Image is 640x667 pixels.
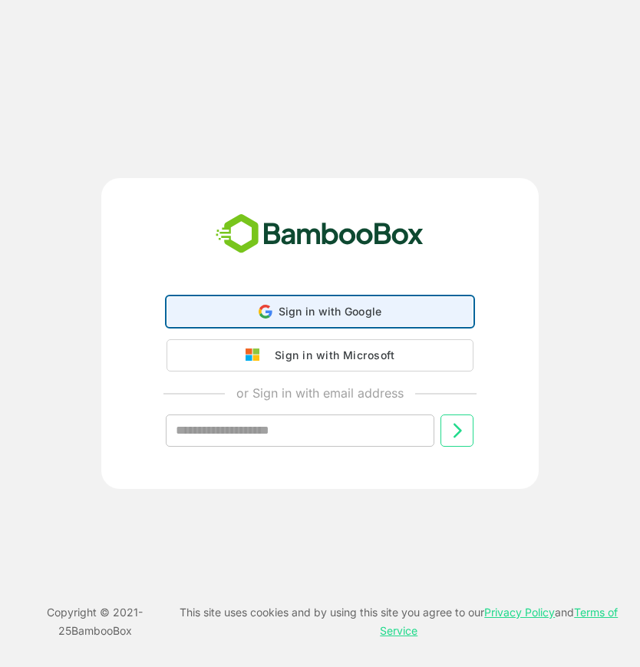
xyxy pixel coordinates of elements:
p: Copyright © 2021- 25 BambooBox [15,603,174,640]
img: bamboobox [207,209,432,259]
div: Sign in with Google [167,296,473,327]
button: Sign in with Microsoft [167,339,473,371]
a: Terms of Service [380,606,618,637]
p: This site uses cookies and by using this site you agree to our and [174,603,623,640]
a: Privacy Policy [484,606,555,619]
img: google [246,348,267,362]
div: Sign in with Microsoft [267,345,394,365]
span: Sign in with Google [279,305,382,318]
p: or Sign in with email address [236,384,404,402]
